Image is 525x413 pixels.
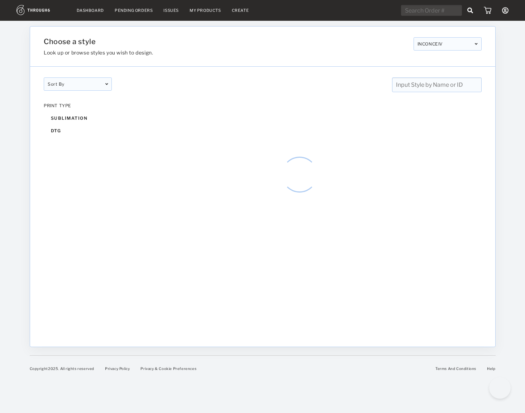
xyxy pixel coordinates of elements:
h1: Choose a style [44,37,408,46]
a: Privacy Policy [105,366,130,371]
a: Pending Orders [115,8,153,13]
a: Terms And Conditions [435,366,476,371]
span: Copyright 2025 . All rights reserved [30,366,94,371]
iframe: Toggle Customer Support [489,377,511,399]
h3: Look up or browse styles you wish to design. [44,49,408,56]
a: Create [232,8,249,13]
a: My Products [190,8,221,13]
img: icon_cart.dab5cea1.svg [484,7,491,14]
a: Privacy & Cookie Preferences [140,366,196,371]
a: Issues [163,8,179,13]
div: sublimation [44,112,112,124]
div: PRINT TYPE [44,103,112,108]
a: Dashboard [77,8,104,13]
div: dtg [44,124,112,137]
div: Sort By [44,77,112,91]
img: logo.1c10ca64.svg [16,5,66,15]
input: Input Style by Name or ID [392,77,481,92]
a: Help [487,366,495,371]
input: Search Order # [401,5,462,16]
div: INCONCEIV [413,37,481,51]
